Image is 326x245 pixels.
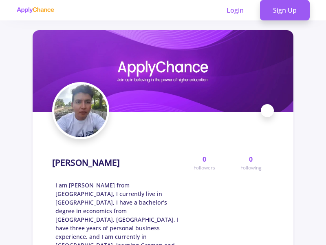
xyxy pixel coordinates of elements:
img: ali baqericover image [33,30,293,112]
span: 0 [249,154,253,164]
img: ali baqeriavatar [54,84,107,137]
img: applychance logo text only [16,7,54,13]
span: 0 [203,154,206,164]
a: 0Followers [181,154,227,171]
h1: [PERSON_NAME] [52,158,120,168]
a: 0Following [228,154,274,171]
span: Following [240,164,262,171]
span: Followers [194,164,215,171]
